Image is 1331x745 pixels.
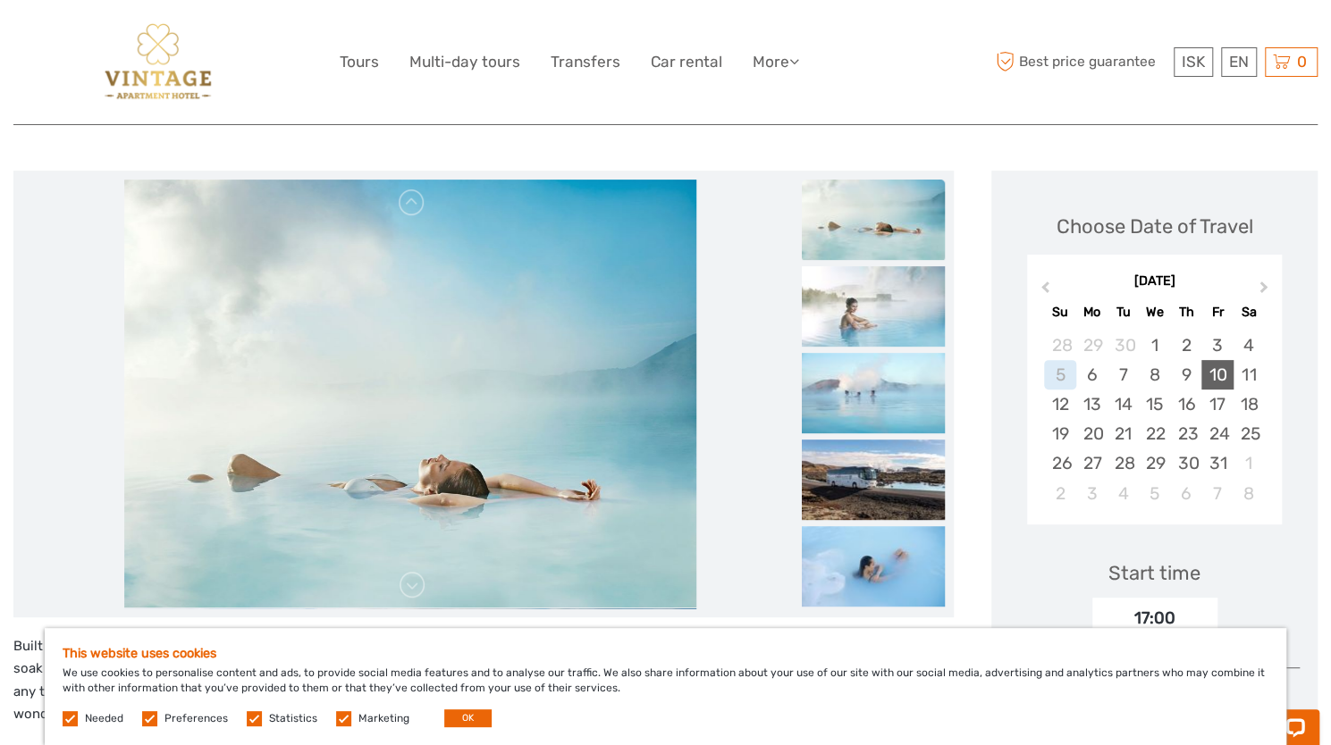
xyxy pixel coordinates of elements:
a: Car rental [651,49,722,75]
div: Choose Wednesday, October 1st, 2025 [1139,331,1170,360]
div: Choose Saturday, October 4th, 2025 [1234,331,1265,360]
div: Choose Monday, October 13th, 2025 [1076,389,1108,419]
h5: This website uses cookies [63,646,1268,661]
div: Choose Thursday, October 2nd, 2025 [1170,331,1201,360]
div: Choose Monday, October 27th, 2025 [1076,448,1108,478]
img: 8b8af529a9e5419294828af8a2b98e7d_slider_thumbnail.jpeg [802,180,945,260]
label: Marketing [358,711,409,726]
div: Mo [1076,300,1108,324]
img: 8b8af529a9e5419294828af8a2b98e7d_main_slider.jpeg [124,180,696,608]
div: Choose Thursday, October 9th, 2025 [1170,360,1201,389]
div: Not available Sunday, October 5th, 2025 [1044,360,1075,389]
div: Th [1170,300,1201,324]
div: Choose Friday, October 3rd, 2025 [1201,331,1233,360]
img: 3256-be983540-ede3-4357-9bcb-8bc2f29a93ac_logo_big.png [92,13,224,111]
div: Choose Sunday, September 28th, 2025 [1044,331,1075,360]
div: Choose Friday, November 7th, 2025 [1201,479,1233,508]
div: Choose Tuesday, October 7th, 2025 [1108,360,1139,389]
div: [DATE] [1027,272,1282,291]
p: Built on an 800-year-old lava field, the [GEOGRAPHIC_DATA] covers an area of 8,700 square metres ... [13,635,954,726]
div: Su [1044,300,1075,324]
div: Choose Sunday, October 12th, 2025 [1044,389,1075,419]
label: Preferences [164,711,228,726]
div: Choose Thursday, October 30th, 2025 [1170,448,1201,478]
div: Choose Saturday, November 1st, 2025 [1234,448,1265,478]
div: Choose Saturday, November 8th, 2025 [1234,479,1265,508]
div: Choose Date of Travel [1057,213,1253,240]
button: Open LiveChat chat widget [206,28,227,49]
div: Choose Monday, October 20th, 2025 [1076,419,1108,448]
img: 1be65a40f73e45d0aeb2ea7ba8aa2a94_slider_thumbnail.jpeg [802,353,945,433]
div: We use cookies to personalise content and ads, to provide social media features and to analyse ou... [45,628,1286,745]
button: Next Month [1251,277,1280,306]
img: 3613469197694f4cb39c3f056b8fd3ca_slider_thumbnail.jpg [802,266,945,347]
div: Choose Friday, October 31st, 2025 [1201,448,1233,478]
div: Start time [1108,559,1200,587]
a: Tours [340,49,379,75]
div: Choose Saturday, October 18th, 2025 [1234,389,1265,419]
button: OK [444,709,492,727]
div: 17:00 [1092,598,1217,639]
div: Choose Thursday, November 6th, 2025 [1170,479,1201,508]
a: More [753,49,799,75]
button: Previous Month [1029,277,1057,306]
div: Choose Monday, September 29th, 2025 [1076,331,1108,360]
div: We [1139,300,1170,324]
div: Tu [1108,300,1139,324]
div: Sa [1234,300,1265,324]
div: Choose Tuesday, September 30th, 2025 [1108,331,1139,360]
div: Choose Sunday, October 26th, 2025 [1044,448,1075,478]
label: Needed [85,711,123,726]
div: Choose Saturday, October 25th, 2025 [1234,419,1265,448]
span: 0 [1294,53,1310,71]
label: Statistics [269,711,317,726]
div: Choose Monday, November 3rd, 2025 [1076,479,1108,508]
img: 89323c60ae7045e49c26330de12a2014_slider_thumbnail.jpg [802,526,945,607]
div: Choose Wednesday, November 5th, 2025 [1139,479,1170,508]
a: Multi-day tours [409,49,520,75]
div: Choose Tuesday, October 14th, 2025 [1108,389,1139,419]
div: Choose Friday, October 10th, 2025 [1201,360,1233,389]
div: Choose Monday, October 6th, 2025 [1076,360,1108,389]
p: Chat now [25,31,202,46]
div: Choose Friday, October 17th, 2025 [1201,389,1233,419]
div: Choose Saturday, October 11th, 2025 [1234,360,1265,389]
div: Choose Wednesday, October 22nd, 2025 [1139,419,1170,448]
div: Choose Sunday, October 19th, 2025 [1044,419,1075,448]
span: Best price guarantee [991,47,1169,77]
div: Choose Tuesday, October 28th, 2025 [1108,448,1139,478]
div: Fr [1201,300,1233,324]
div: Choose Wednesday, October 8th, 2025 [1139,360,1170,389]
a: Transfers [551,49,620,75]
div: Choose Thursday, October 23rd, 2025 [1170,419,1201,448]
div: Choose Friday, October 24th, 2025 [1201,419,1233,448]
span: ISK [1182,53,1205,71]
div: Choose Tuesday, November 4th, 2025 [1108,479,1139,508]
div: Choose Sunday, November 2nd, 2025 [1044,479,1075,508]
div: Choose Wednesday, October 15th, 2025 [1139,389,1170,419]
div: Choose Tuesday, October 21st, 2025 [1108,419,1139,448]
div: Choose Wednesday, October 29th, 2025 [1139,448,1170,478]
div: month 2025-10 [1033,331,1276,508]
img: abeddac4443a4c4f9649045e2cbba9e2_slider_thumbnail.jpeg [802,439,945,520]
div: Choose Thursday, October 16th, 2025 [1170,389,1201,419]
div: EN [1221,47,1257,77]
